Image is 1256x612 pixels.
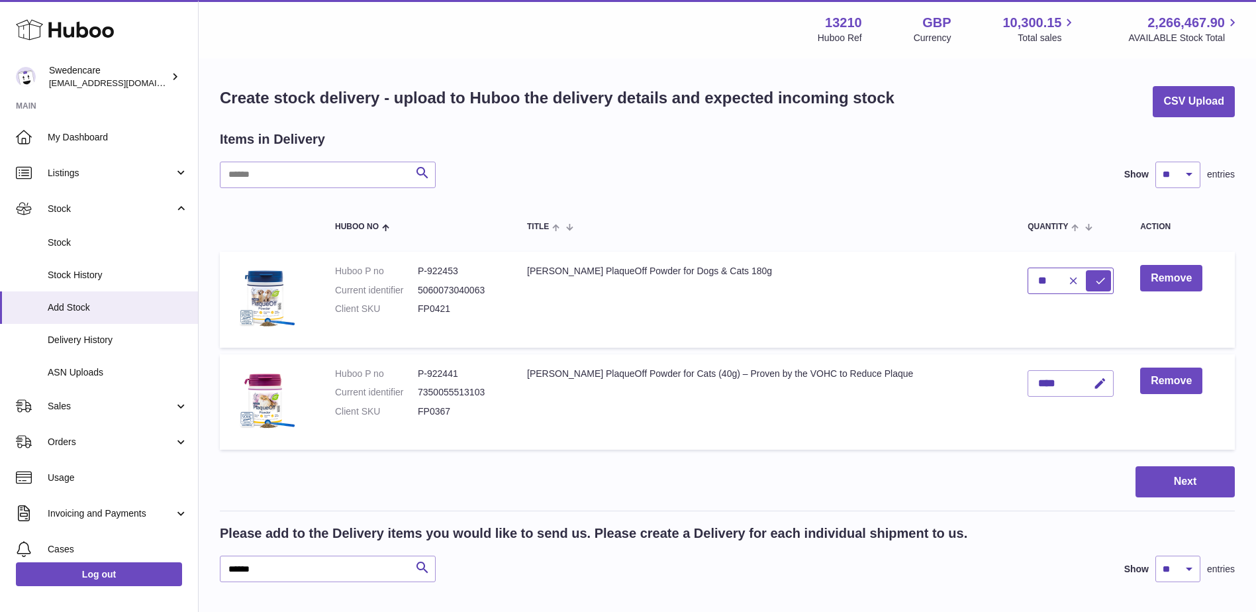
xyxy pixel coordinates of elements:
[48,543,188,556] span: Cases
[1124,563,1149,576] label: Show
[418,386,501,399] dd: 7350055513103
[1207,168,1235,181] span: entries
[48,269,188,281] span: Stock History
[1028,223,1068,231] span: Quantity
[1140,265,1202,292] button: Remove
[335,368,418,380] dt: Huboo P no
[335,265,418,278] dt: Huboo P no
[1153,86,1235,117] button: CSV Upload
[1002,14,1061,32] span: 10,300.15
[818,32,862,44] div: Huboo Ref
[49,77,195,88] span: [EMAIL_ADDRESS][DOMAIN_NAME]
[335,386,418,399] dt: Current identifier
[527,223,549,231] span: Title
[48,366,188,379] span: ASN Uploads
[418,284,501,297] dd: 5060073040063
[335,284,418,297] dt: Current identifier
[922,14,951,32] strong: GBP
[1207,563,1235,576] span: entries
[418,368,501,380] dd: P-922441
[418,303,501,315] dd: FP0421
[48,507,174,520] span: Invoicing and Payments
[1128,32,1240,44] span: AVAILABLE Stock Total
[335,223,379,231] span: Huboo no
[1124,168,1149,181] label: Show
[48,400,174,413] span: Sales
[1002,14,1077,44] a: 10,300.15 Total sales
[48,203,174,215] span: Stock
[49,64,168,89] div: Swedencare
[514,354,1014,450] td: [PERSON_NAME] PlaqueOff Powder for Cats (40g) – Proven by the VOHC to Reduce Plaque
[48,236,188,249] span: Stock
[48,167,174,179] span: Listings
[16,67,36,87] img: gemma.horsfield@swedencare.co.uk
[1147,14,1225,32] span: 2,266,467.90
[914,32,951,44] div: Currency
[233,368,299,434] img: ProDen PlaqueOff Powder for Cats (40g) – Proven by the VOHC to Reduce Plaque
[48,472,188,484] span: Usage
[1140,368,1202,395] button: Remove
[220,87,894,109] h1: Create stock delivery - upload to Huboo the delivery details and expected incoming stock
[1135,466,1235,497] button: Next
[233,265,299,331] img: ProDen PlaqueOff Powder for Dogs & Cats 180g
[48,436,174,448] span: Orders
[16,562,182,586] a: Log out
[1140,223,1222,231] div: Action
[48,131,188,144] span: My Dashboard
[1018,32,1077,44] span: Total sales
[1128,14,1240,44] a: 2,266,467.90 AVAILABLE Stock Total
[48,301,188,314] span: Add Stock
[220,525,967,542] h2: Please add to the Delivery items you would like to send us. Please create a Delivery for each ind...
[418,265,501,278] dd: P-922453
[418,405,501,418] dd: FP0367
[335,405,418,418] dt: Client SKU
[335,303,418,315] dt: Client SKU
[825,14,862,32] strong: 13210
[48,334,188,346] span: Delivery History
[220,130,325,148] h2: Items in Delivery
[514,252,1014,348] td: [PERSON_NAME] PlaqueOff Powder for Dogs & Cats 180g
